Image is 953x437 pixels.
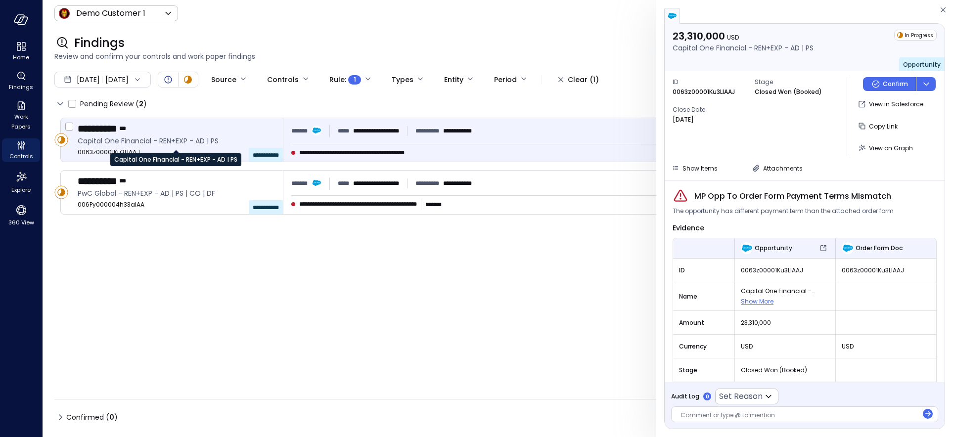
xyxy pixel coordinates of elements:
[679,318,728,328] span: Amount
[11,185,31,195] span: Explore
[54,51,941,62] span: Review and confirm your controls and work paper findings
[741,365,829,375] span: Closed Won (Booked)
[673,105,747,115] span: Close Date
[671,392,699,401] span: Audit Log
[855,139,917,156] button: View on Graph
[741,342,829,351] span: USD
[741,242,753,254] img: Opportunity
[66,409,118,425] span: Confirmed
[855,96,927,113] button: View in Salesforce
[136,98,147,109] div: ( )
[679,292,728,302] span: Name
[2,168,40,196] div: Explore
[741,297,773,306] span: Show More
[2,40,40,63] div: Home
[267,71,299,88] div: Controls
[673,77,747,87] span: ID
[842,242,854,254] img: Order Form Doc
[13,52,29,62] span: Home
[694,190,891,202] span: MP Opp To Order Form Payment Terms Mismatch
[109,412,114,422] span: 0
[110,153,241,166] div: Capital One Financial - REN+EXP - AD | PS
[76,7,145,19] p: Demo Customer 1
[863,77,916,91] button: Confirm
[755,243,792,253] span: Opportunity
[673,206,894,216] span: The opportunity has different payment term than the attached order form
[682,164,718,173] span: Show Items
[869,122,898,131] span: Copy Link
[54,185,68,199] div: In Progress
[139,99,143,109] span: 2
[741,286,829,296] span: Capital One Financial - REN+EXP - AD | PS
[9,151,33,161] span: Controls
[162,74,174,86] div: Open
[8,218,34,227] span: 360 View
[673,115,694,125] p: [DATE]
[842,342,930,351] span: USD
[54,133,68,147] div: In Progress
[2,138,40,162] div: Controls
[869,144,913,152] span: View on Graph
[679,365,728,375] span: Stage
[763,164,803,173] span: Attachments
[748,162,807,174] button: Attachments
[9,82,33,92] span: Findings
[211,71,236,88] div: Source
[2,69,40,93] div: Findings
[673,223,704,233] span: Evidence
[856,243,903,253] span: Order Form Doc
[329,71,361,88] div: Rule :
[706,393,709,400] p: 0
[78,147,275,157] span: 0063z00001Ku3LlAAJ
[182,74,194,86] div: In Progress
[668,162,722,174] button: Show Items
[78,135,275,146] span: Capital One Financial - REN+EXP - AD | PS
[894,30,937,41] div: In Progress
[719,391,763,402] p: Set Reason
[80,96,147,112] span: Pending Review
[741,265,829,275] span: 0063z00001Ku3LlAAJ
[755,77,829,87] span: Stage
[903,60,941,69] span: Opportunity
[494,71,517,88] div: Period
[869,99,923,109] p: View in Salesforce
[673,30,814,43] p: 23,310,000
[673,43,814,53] p: Capital One Financial - REN+EXP - AD | PS
[78,188,275,199] span: PwC Global - REN+EXP - AD | PS | CO | DF
[673,87,735,97] p: 0063z00001Ku3LlAAJ
[77,74,100,85] span: [DATE]
[2,202,40,228] div: 360 View
[392,71,413,88] div: Types
[741,318,829,328] span: 23,310,000
[883,79,908,89] p: Confirm
[727,33,739,42] span: USD
[106,412,118,423] div: ( )
[679,342,728,351] span: Currency
[568,74,599,86] div: Clear (1)
[855,118,902,134] button: Copy Link
[444,71,463,88] div: Entity
[550,71,607,88] button: Clear (1)
[78,200,275,210] span: 006Py000004h33aIAA
[6,112,36,131] span: Work Papers
[354,75,356,85] span: 1
[863,77,936,91] div: Button group with a nested menu
[2,99,40,132] div: Work Papers
[916,77,936,91] button: dropdown-icon-button
[74,35,125,51] span: Findings
[679,265,728,275] span: ID
[755,87,822,97] p: Closed Won (Booked)
[58,7,70,19] img: Icon
[667,11,677,21] img: salesforce
[842,265,930,275] span: 0063z00001Ku3LlAAJ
